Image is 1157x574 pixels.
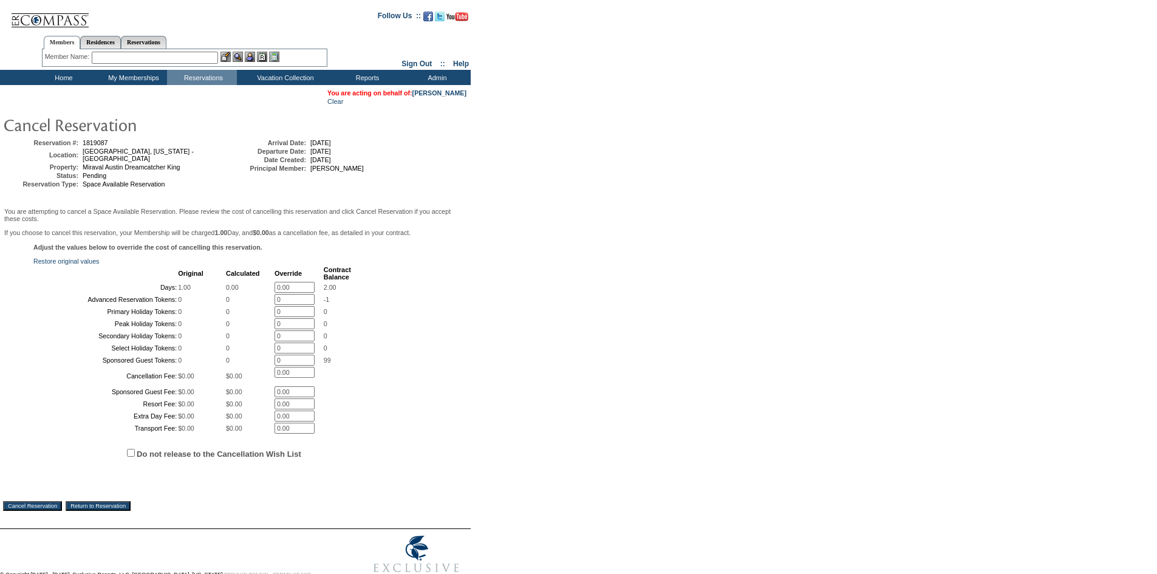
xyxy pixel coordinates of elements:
b: Contract Balance [324,266,351,281]
span: $0.00 [178,412,194,420]
td: Location: [5,148,78,162]
span: Space Available Reservation [83,180,165,188]
a: Help [453,60,469,68]
td: Primary Holiday Tokens: [35,306,177,317]
input: Return to Reservation [66,501,131,511]
td: Peak Holiday Tokens: [35,318,177,329]
span: 0 [324,344,327,352]
td: Select Holiday Tokens: [35,343,177,354]
span: :: [440,60,445,68]
span: [PERSON_NAME] [310,165,364,172]
b: Calculated [226,270,260,277]
td: Home [27,70,97,85]
span: $0.00 [226,400,242,408]
span: 0 [226,332,230,340]
td: Resort Fee: [35,398,177,409]
span: [DATE] [310,148,331,155]
label: Do not release to the Cancellation Wish List [137,449,301,459]
div: Member Name: [45,52,92,62]
span: 0 [178,357,182,364]
span: 0.00 [226,284,239,291]
img: Become our fan on Facebook [423,12,433,21]
span: [DATE] [310,139,331,146]
a: Reservations [121,36,166,49]
td: Secondary Holiday Tokens: [35,330,177,341]
span: 0 [324,308,327,315]
td: Principal Member: [233,165,306,172]
span: $0.00 [178,425,194,432]
img: Compass Home [10,3,89,28]
span: 0 [178,332,182,340]
a: Sign Out [401,60,432,68]
b: $0.00 [253,229,269,236]
img: Impersonate [245,52,255,62]
img: View [233,52,243,62]
span: 0 [178,344,182,352]
td: Property: [5,163,78,171]
input: Cancel Reservation [3,501,62,511]
td: Date Created: [233,156,306,163]
a: Clear [327,98,343,105]
a: Residences [80,36,121,49]
span: -1 [324,296,329,303]
img: Reservations [257,52,267,62]
td: Extra Day Fee: [35,411,177,422]
a: Become our fan on Facebook [423,15,433,22]
td: Sponsored Guest Fee: [35,386,177,397]
p: If you choose to cancel this reservation, your Membership will be charged Day, and as a cancellat... [4,229,466,236]
td: Admin [401,70,471,85]
span: 2.00 [324,284,336,291]
span: $0.00 [226,412,242,420]
span: 99 [324,357,331,364]
span: $0.00 [226,425,242,432]
span: 1819087 [83,139,108,146]
span: 0 [178,308,182,315]
span: $0.00 [226,388,242,395]
b: 1.00 [215,229,228,236]
span: $0.00 [178,400,194,408]
td: My Memberships [97,70,167,85]
span: Miraval Austin Dreamcatcher King [83,163,180,171]
td: Reservation #: [5,139,78,146]
img: Subscribe to our YouTube Channel [446,12,468,21]
span: 0 [226,344,230,352]
td: Sponsored Guest Tokens: [35,355,177,366]
span: You are acting on behalf of: [327,89,466,97]
img: b_edit.gif [220,52,231,62]
span: 0 [324,320,327,327]
span: $0.00 [178,388,194,395]
td: Reports [331,70,401,85]
img: b_calculator.gif [269,52,279,62]
a: Restore original values [33,258,99,265]
td: Advanced Reservation Tokens: [35,294,177,305]
img: pgTtlCancelRes.gif [3,112,246,137]
a: [PERSON_NAME] [412,89,466,97]
img: Follow us on Twitter [435,12,445,21]
span: $0.00 [226,372,242,380]
span: 1.00 [178,284,191,291]
span: Pending [83,172,106,179]
td: Days: [35,282,177,293]
span: 0 [178,296,182,303]
td: Cancellation Fee: [35,367,177,385]
td: Arrival Date: [233,139,306,146]
b: Adjust the values below to override the cost of cancelling this reservation. [33,244,262,251]
span: 0 [226,320,230,327]
b: Override [275,270,302,277]
span: 0 [226,357,230,364]
td: Status: [5,172,78,179]
td: Transport Fee: [35,423,177,434]
td: Follow Us :: [378,10,421,25]
td: Reservation Type: [5,180,78,188]
a: Members [44,36,81,49]
span: 0 [226,296,230,303]
b: Original [178,270,203,277]
span: 0 [324,332,327,340]
p: You are attempting to cancel a Space Available Reservation. Please review the cost of cancelling ... [4,208,466,222]
span: [GEOGRAPHIC_DATA], [US_STATE] - [GEOGRAPHIC_DATA] [83,148,194,162]
td: Vacation Collection [237,70,331,85]
span: $0.00 [178,372,194,380]
td: Departure Date: [233,148,306,155]
span: 0 [226,308,230,315]
td: Reservations [167,70,237,85]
